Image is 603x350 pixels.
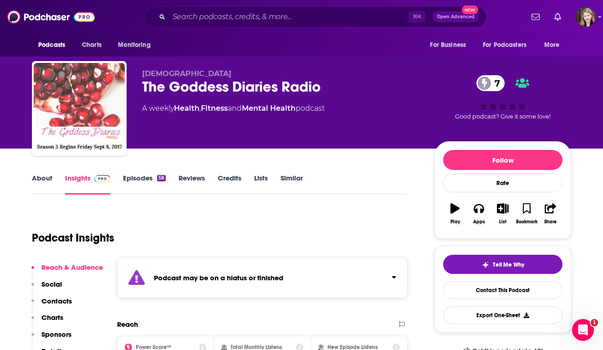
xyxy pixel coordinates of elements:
[443,197,467,230] button: Play
[154,273,283,282] strong: Podcast may be on a hiatus or finished
[515,197,538,230] button: Bookmark
[32,174,52,195] a: About
[462,5,478,14] span: New
[516,219,537,225] div: Bookmark
[491,197,515,230] button: List
[117,320,138,329] h2: Reach
[41,280,62,288] p: Social
[38,39,65,51] span: Podcasts
[31,330,72,347] button: Sponsors
[82,39,102,51] span: Charts
[437,15,475,19] span: Open Advanced
[424,36,477,54] button: open menu
[41,330,72,339] p: Sponsors
[94,175,110,182] img: Podchaser Pro
[179,174,205,195] a: Reviews
[485,75,505,91] span: 7
[31,297,72,314] button: Contacts
[41,313,63,322] p: Charts
[591,319,598,326] span: 1
[174,104,199,113] a: Health
[254,174,268,195] a: Lists
[31,263,103,280] button: Reach & Audience
[123,174,166,195] a: Episodes58
[544,219,557,225] div: Share
[409,11,425,23] span: ⌘ K
[32,231,114,245] h1: Podcast Insights
[450,219,460,225] div: Play
[281,174,303,195] a: Similar
[544,39,560,51] span: More
[34,63,125,154] img: The Goddess Diaries Radio
[572,319,594,341] iframe: Intercom live chat
[493,261,524,268] span: Tell Me Why
[201,104,228,113] a: Fitness
[41,297,72,305] p: Contacts
[476,75,505,91] a: 7
[31,313,63,330] button: Charts
[142,103,325,114] div: A weekly podcast
[443,306,562,324] button: Export One-Sheet
[455,113,551,120] span: Good podcast? Give it some love!
[32,36,77,54] button: open menu
[443,281,562,299] a: Contact This Podcast
[112,36,162,54] button: open menu
[551,9,565,25] a: Show notifications dropdown
[430,39,466,51] span: For Business
[31,280,62,297] button: Social
[433,11,479,22] button: Open AdvancedNew
[539,197,562,230] button: Share
[576,7,596,27] span: Logged in as galaxygirl
[218,174,241,195] a: Credits
[169,10,409,24] input: Search podcasts, credits, & more...
[434,69,571,126] div: 7Good podcast? Give it some love!
[199,104,201,113] span: ,
[467,197,491,230] button: Apps
[157,175,166,181] div: 58
[65,174,110,195] a: InsightsPodchaser Pro
[483,39,526,51] span: For Podcasters
[142,69,231,78] span: [DEMOGRAPHIC_DATA]
[41,263,103,272] p: Reach & Audience
[482,261,489,268] img: tell me why sparkle
[443,174,562,192] div: Rate
[477,36,540,54] button: open menu
[117,257,408,298] section: Click to expand status details
[228,104,242,113] span: and
[499,219,506,225] div: List
[576,7,596,27] img: User Profile
[576,7,596,27] button: Show profile menu
[242,104,296,113] a: Mental Health
[76,36,107,54] a: Charts
[443,255,562,274] button: tell me why sparkleTell Me Why
[538,36,571,54] button: open menu
[473,219,485,225] div: Apps
[144,6,486,27] div: Search podcasts, credits, & more...
[118,39,150,51] span: Monitoring
[528,9,543,25] a: Show notifications dropdown
[7,8,95,26] img: Podchaser - Follow, Share and Rate Podcasts
[443,150,562,170] button: Follow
